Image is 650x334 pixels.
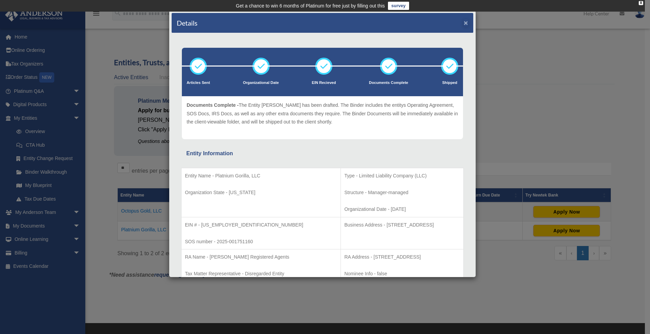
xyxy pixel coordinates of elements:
p: Structure - Manager-managed [344,188,460,197]
p: Documents Complete [369,79,408,86]
p: RA Name - [PERSON_NAME] Registered Agents [185,253,337,261]
p: Shipped [441,79,458,86]
p: RA Address - [STREET_ADDRESS] [344,253,460,261]
p: Organizational Date [243,79,279,86]
p: SOS number - 2025-001751160 [185,237,337,246]
p: EIN # - [US_EMPLOYER_IDENTIFICATION_NUMBER] [185,221,337,229]
p: Type - Limited Liability Company (LLC) [344,172,460,180]
p: Organizational Date - [DATE] [344,205,460,214]
button: × [464,19,468,26]
p: Tax Matter Representative - Disregarded Entity [185,270,337,278]
p: Nominee Info - false [344,270,460,278]
p: Entity Name - Platnium Gorilla, LLC [185,172,337,180]
p: Business Address - [STREET_ADDRESS] [344,221,460,229]
div: Entity Information [186,149,459,158]
a: survey [388,2,409,10]
span: Documents Complete - [187,102,239,108]
h4: Details [177,18,198,28]
p: Organization State - [US_STATE] [185,188,337,197]
p: Articles Sent [187,79,210,86]
p: The Entity [PERSON_NAME] has been drafted. The Binder includes the entitys Operating Agreement, S... [187,101,458,126]
div: Get a chance to win 6 months of Platinum for free just by filling out this [236,2,385,10]
p: EIN Recieved [312,79,336,86]
div: close [639,1,643,5]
